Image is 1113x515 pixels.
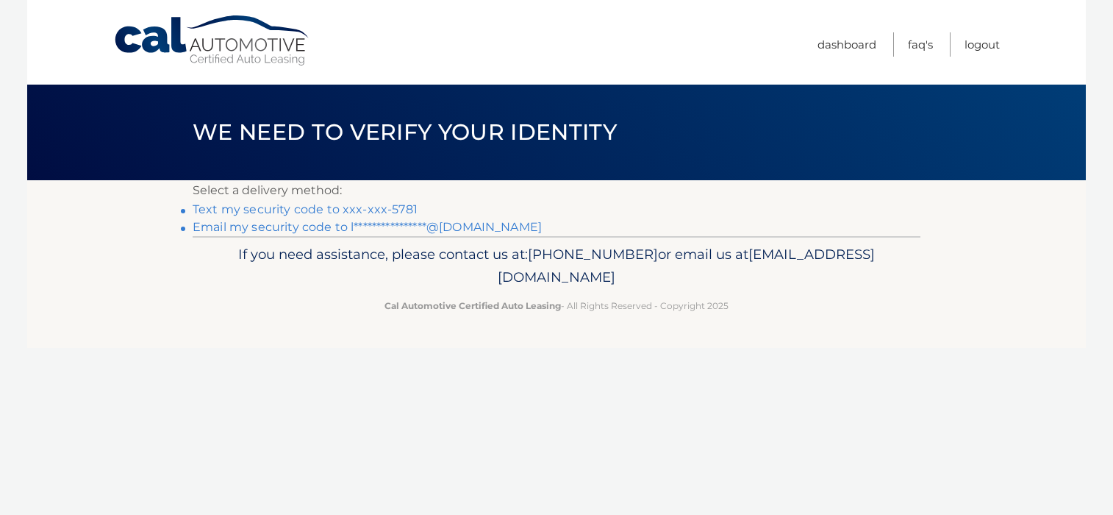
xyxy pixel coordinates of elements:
a: Cal Automotive [113,15,312,67]
a: FAQ's [908,32,933,57]
p: - All Rights Reserved - Copyright 2025 [202,298,911,313]
p: Select a delivery method: [193,180,920,201]
strong: Cal Automotive Certified Auto Leasing [384,300,561,311]
a: Logout [965,32,1000,57]
a: Dashboard [817,32,876,57]
p: If you need assistance, please contact us at: or email us at [202,243,911,290]
span: We need to verify your identity [193,118,617,146]
span: [PHONE_NUMBER] [528,246,658,263]
a: Text my security code to xxx-xxx-5781 [193,202,418,216]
